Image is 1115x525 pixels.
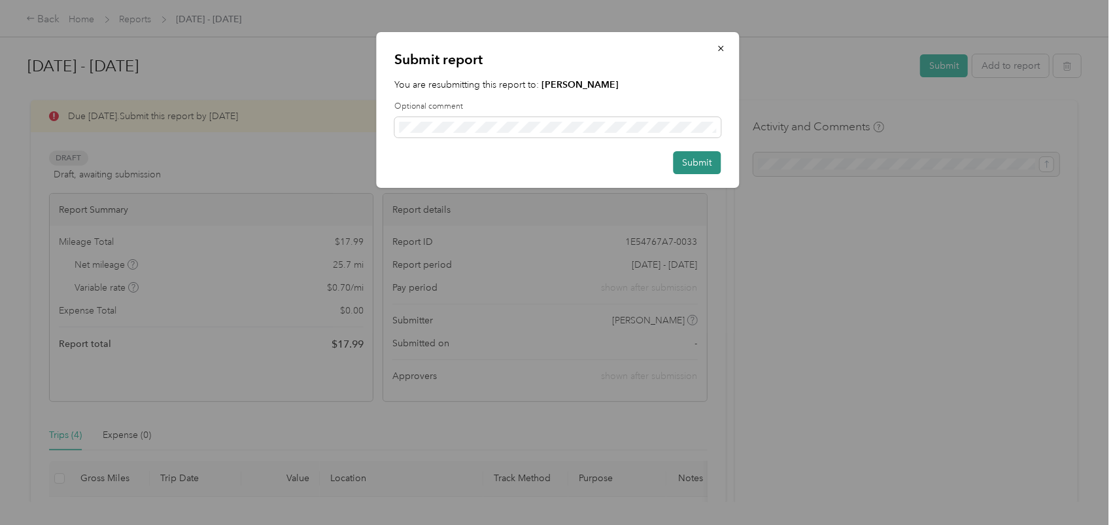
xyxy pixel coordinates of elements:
[394,50,721,69] p: Submit report
[673,151,721,174] button: Submit
[1042,452,1115,525] iframe: Everlance-gr Chat Button Frame
[541,79,619,90] strong: [PERSON_NAME]
[394,101,721,113] label: Optional comment
[394,78,721,92] p: You are resubmitting this report to:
